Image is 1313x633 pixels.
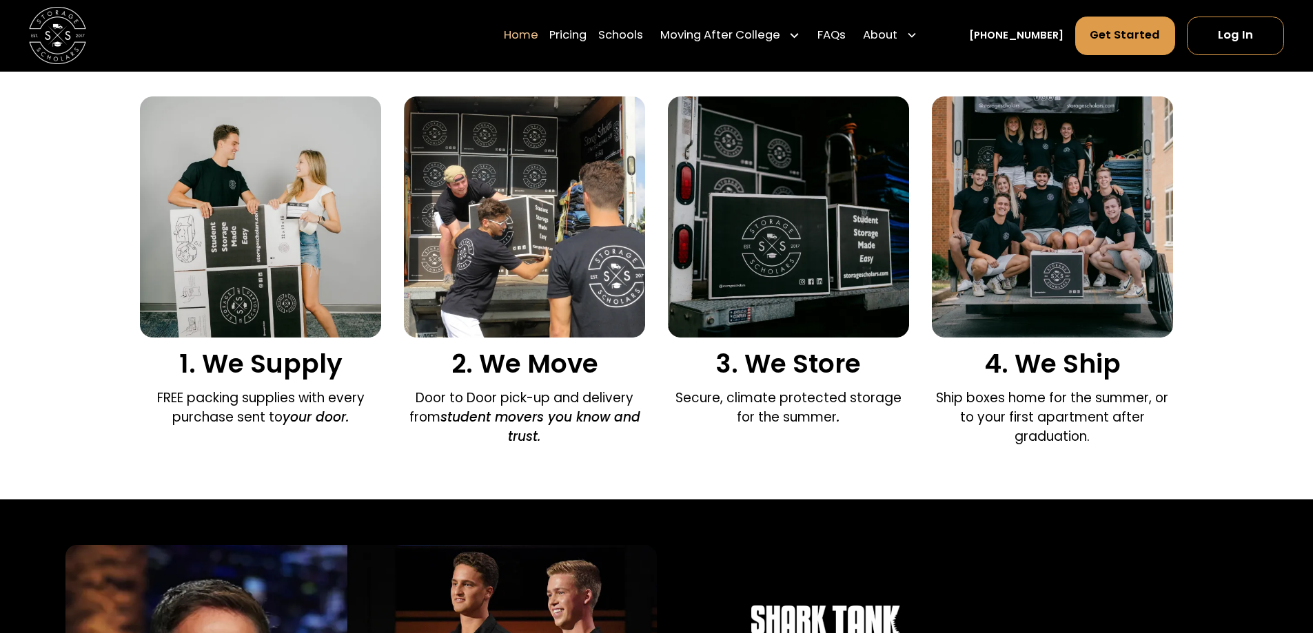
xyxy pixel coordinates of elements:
[404,349,645,380] h3: 2. We Move
[660,28,780,45] div: Moving After College
[29,7,86,64] img: Storage Scholars main logo
[932,349,1173,380] h3: 4. We Ship
[863,28,897,45] div: About
[932,96,1173,338] img: We ship your belongings.
[668,349,909,380] h3: 3. We Store
[504,16,538,56] a: Home
[140,349,381,380] h3: 1. We Supply
[598,16,643,56] a: Schools
[857,16,924,56] div: About
[140,388,381,427] p: FREE packing supplies with every purchase sent to
[837,408,840,426] em: .
[1187,17,1284,55] a: Log In
[140,96,381,338] img: We supply packing materials.
[969,28,1063,43] a: [PHONE_NUMBER]
[404,96,645,338] img: Door to door pick and delivery.
[1075,17,1176,55] a: Get Started
[404,388,645,446] p: Door to Door pick-up and delivery from
[440,408,640,446] em: student movers you know and trust.
[549,16,587,56] a: Pricing
[668,96,909,338] img: We store your boxes.
[283,408,349,426] em: your door.
[655,16,806,56] div: Moving After College
[932,388,1173,446] p: Ship boxes home for the summer, or to your first apartment after graduation.
[817,16,846,56] a: FAQs
[668,388,909,427] p: Secure, climate protected storage for the summer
